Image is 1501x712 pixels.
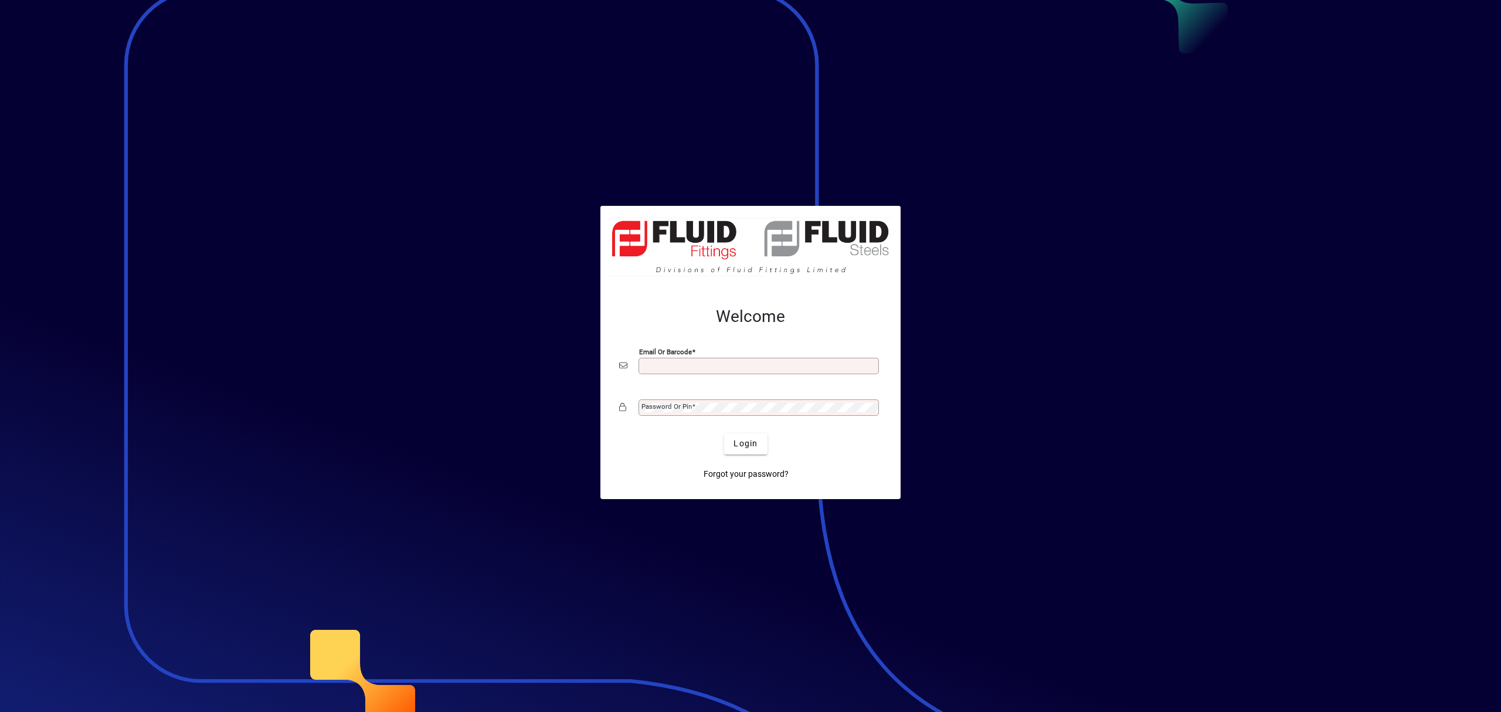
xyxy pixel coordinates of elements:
a: Forgot your password? [699,464,793,485]
span: Forgot your password? [704,468,789,480]
button: Login [724,433,767,455]
span: Login [733,438,758,450]
mat-label: Password or Pin [641,402,692,411]
mat-label: Email or Barcode [639,347,692,355]
h2: Welcome [619,307,882,327]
